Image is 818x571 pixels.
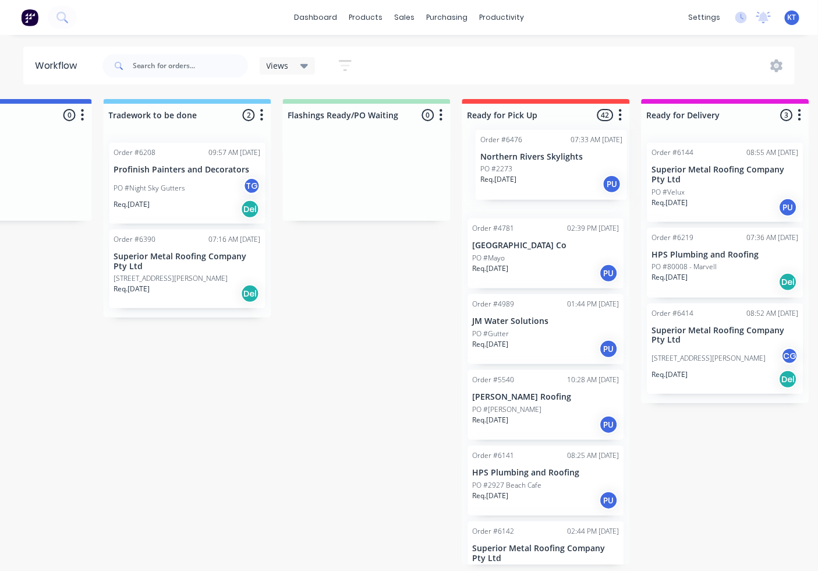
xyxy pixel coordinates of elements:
[473,9,530,26] div: productivity
[109,109,224,121] input: Enter column name…
[682,9,726,26] div: settings
[597,109,614,121] span: 42
[21,9,38,26] img: Factory
[388,9,420,26] div: sales
[781,109,793,121] span: 3
[35,59,83,73] div: Workflow
[468,109,582,121] input: Enter column name…
[267,59,289,72] span: Views
[647,109,762,121] input: Enter column name…
[422,109,434,121] span: 0
[133,54,248,77] input: Search for orders...
[288,9,343,26] a: dashboard
[63,109,76,121] span: 0
[420,9,473,26] div: purchasing
[243,109,255,121] span: 2
[288,109,403,121] input: Enter column name…
[343,9,388,26] div: products
[788,12,796,23] span: KT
